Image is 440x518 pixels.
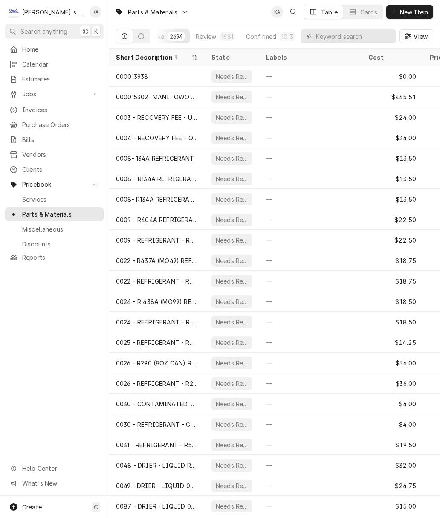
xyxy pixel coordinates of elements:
[116,461,198,470] div: 0048 - DRIER - LIQUID RF-FLT251- DOUBLE INLET
[362,332,423,353] div: $14.25
[116,154,194,163] div: 0008- 134A REFRIGERANT
[5,222,104,236] a: Miscellaneous
[398,8,430,17] span: New Item
[362,373,423,394] div: $36.00
[215,174,249,183] div: Needs Review
[22,253,99,262] span: Reports
[386,5,433,19] button: New Item
[362,127,423,148] div: $34.00
[22,105,99,114] span: Invoices
[22,150,99,159] span: Vendors
[116,420,198,429] div: 0030 - REFRIGERANT - CONTAMINATED DISPOSAL- LB.
[112,5,192,19] a: Go to Parts & Materials
[362,107,423,127] div: $24.00
[215,297,249,306] div: Needs Review
[362,455,423,475] div: $32.00
[5,237,104,251] a: Discounts
[211,53,251,62] div: State
[316,29,392,43] input: Keyword search
[362,87,423,107] div: $445.51
[22,75,99,84] span: Estimates
[22,464,98,473] span: Help Center
[116,318,198,327] div: 0024 - REFRIGERANT - R 438A (MO99)
[362,291,423,312] div: $18.50
[362,434,423,455] div: $19.50
[215,236,249,245] div: Needs Review
[321,8,338,17] div: Table
[22,479,98,488] span: What's New
[221,32,233,41] div: 1681
[215,256,249,265] div: Needs Review
[215,461,249,470] div: Needs Review
[5,461,104,475] a: Go to Help Center
[215,481,249,490] div: Needs Review
[259,148,362,168] div: —
[116,72,148,81] div: 000013938
[215,133,249,142] div: Needs Review
[116,215,198,224] div: 0009 - R404A REFRIGERANT
[362,230,423,250] div: $22.50
[90,6,101,18] div: KA
[116,256,198,265] div: 0022 - R437A (MO49) REFRIGERANT
[116,359,198,368] div: 0026 - R290 (8OZ CAN) REFRIGERANT
[94,503,98,512] span: C
[116,338,198,347] div: 0025 - REFRIGERANT - R448A (N40)
[362,312,423,332] div: $18.50
[116,297,198,306] div: 0024 - R 438A (MO99) REFRIGERANT
[22,8,85,17] div: [PERSON_NAME]'s Refrigeration
[22,504,42,511] span: Create
[5,148,104,162] a: Vendors
[259,87,362,107] div: —
[5,476,104,490] a: Go to What's New
[22,90,87,98] span: Jobs
[266,53,355,62] div: Labels
[5,118,104,132] a: Purchase Orders
[116,174,198,183] div: 0008 - R134A REFRIGERANT
[362,475,423,496] div: $24.75
[5,250,104,264] a: Reports
[5,57,104,71] a: Calendar
[362,250,423,271] div: $18.75
[5,72,104,86] a: Estimates
[259,332,362,353] div: —
[259,414,362,434] div: —
[215,154,249,163] div: Needs Review
[22,45,99,54] span: Home
[259,189,362,209] div: —
[116,379,198,388] div: 0026 - REFRIGERANT - R290 (8OZ CAN)
[116,93,198,101] div: 000015302- MANITOWOC U/C CONTROL BOARD
[271,6,283,18] div: KA
[94,27,98,36] span: K
[362,353,423,373] div: $36.00
[116,236,198,245] div: 0009 - REFRIGERANT - R404A
[259,209,362,230] div: —
[259,312,362,332] div: —
[116,440,198,449] div: 0031 - REFRIGERANT - R513A (XP10)
[362,271,423,291] div: $18.75
[5,103,104,117] a: Invoices
[259,107,362,127] div: —
[116,195,198,204] div: 0008- R134A REFRIGERANT
[5,133,104,147] a: Bills
[259,353,362,373] div: —
[22,165,99,174] span: Clients
[362,414,423,434] div: $4.00
[399,29,433,43] button: View
[5,207,104,221] a: Parts & Materials
[215,420,249,429] div: Needs Review
[8,6,20,18] div: Clay's Refrigeration's Avatar
[281,32,293,41] div: 1013
[259,455,362,475] div: —
[259,127,362,148] div: —
[259,271,362,291] div: —
[215,215,249,224] div: Needs Review
[362,66,423,87] div: $0.00
[116,133,198,142] div: 0004 - RECOVERY FEE - OVER 5 LBS
[5,42,104,56] a: Home
[246,32,276,41] div: Confirmed
[215,359,249,368] div: Needs Review
[259,434,362,455] div: —
[259,250,362,271] div: —
[412,32,429,41] span: View
[116,277,198,286] div: 0022 - REFRIGERANT - R437A (MO49)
